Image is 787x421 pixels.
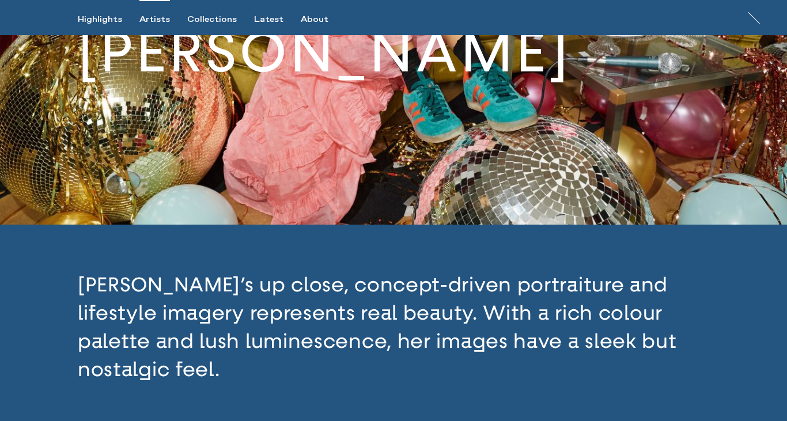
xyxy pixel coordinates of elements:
button: Collections [187,14,254,25]
div: Highlights [78,14,122,25]
div: Collections [187,14,237,25]
button: About [301,14,346,25]
button: Latest [254,14,301,25]
div: Latest [254,14,283,25]
div: Artists [139,14,170,25]
button: Artists [139,14,187,25]
button: Highlights [78,14,139,25]
div: About [301,14,328,25]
